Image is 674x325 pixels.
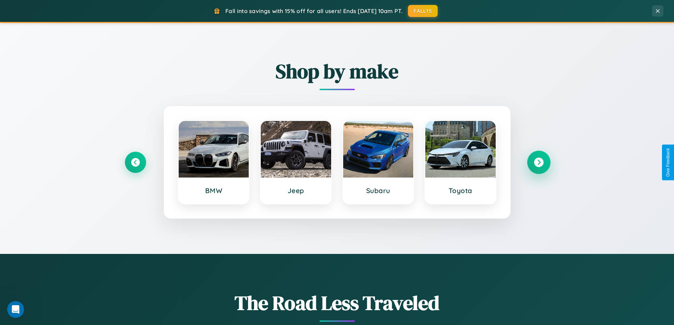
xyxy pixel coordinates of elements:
[350,186,407,195] h3: Subaru
[7,301,24,318] iframe: Intercom live chat
[432,186,489,195] h3: Toyota
[225,7,403,14] span: Fall into savings with 15% off for all users! Ends [DATE] 10am PT.
[268,186,324,195] h3: Jeep
[125,289,549,317] h1: The Road Less Traveled
[125,58,549,85] h2: Shop by make
[186,186,242,195] h3: BMW
[408,5,438,17] button: FALL15
[666,148,670,177] div: Give Feedback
